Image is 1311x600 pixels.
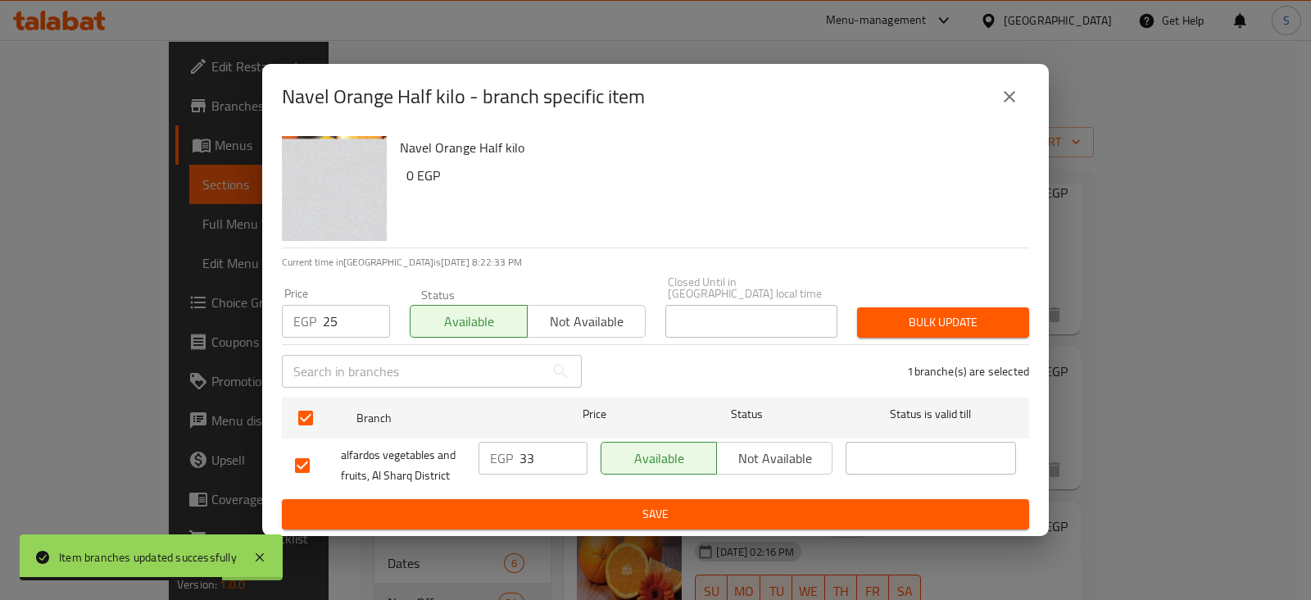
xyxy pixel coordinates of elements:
[400,136,1016,159] h6: Navel Orange Half kilo
[282,499,1029,530] button: Save
[990,77,1029,116] button: close
[608,447,710,470] span: Available
[410,305,528,338] button: Available
[534,310,638,334] span: Not available
[282,136,387,241] img: Navel Orange Half kilo
[846,404,1016,425] span: Status is valid till
[662,404,832,425] span: Status
[490,448,513,468] p: EGP
[293,311,316,331] p: EGP
[907,363,1029,380] p: 1 branche(s) are selected
[323,305,390,338] input: Please enter price
[356,408,527,429] span: Branch
[282,355,544,388] input: Search in branches
[724,447,826,470] span: Not available
[406,164,1016,187] h6: 0 EGP
[282,255,1029,270] p: Current time in [GEOGRAPHIC_DATA] is [DATE] 8:22:33 PM
[527,305,645,338] button: Not available
[519,442,587,475] input: Please enter price
[857,307,1029,338] button: Bulk update
[870,312,1016,333] span: Bulk update
[540,404,649,425] span: Price
[295,504,1016,525] span: Save
[601,442,717,475] button: Available
[59,548,237,566] div: Item branches updated successfully
[716,442,832,475] button: Not available
[417,310,521,334] span: Available
[341,445,465,486] span: alfardos vegetables and fruits, Al Sharq District
[282,84,645,110] h2: Navel Orange Half kilo - branch specific item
